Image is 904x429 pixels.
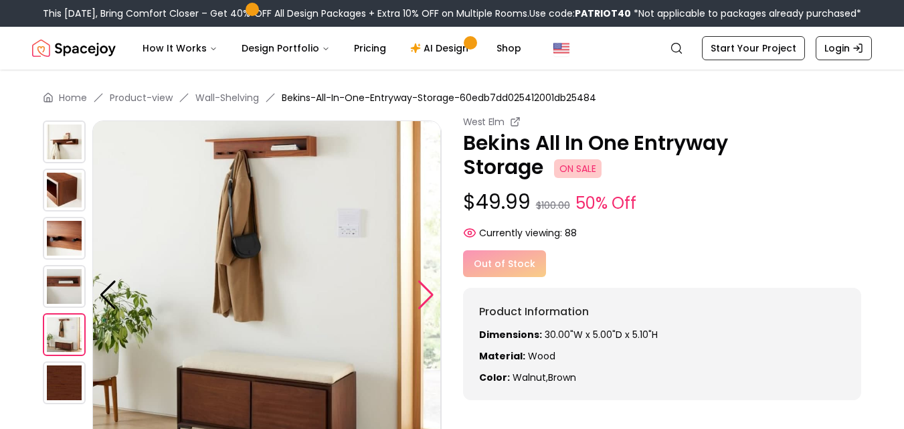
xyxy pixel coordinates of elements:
[32,35,116,62] a: Spacejoy
[43,313,86,356] img: https://storage.googleapis.com/spacejoy-main/assets/60edb7dd025412001db25484/product_4_hb6ecm97jfl6
[575,191,636,216] small: 50% Off
[282,91,596,104] span: Bekins-All-In-One-Entryway-Storage-60edb7dd025412001db25484
[43,169,86,211] img: https://storage.googleapis.com/spacejoy-main/assets/60edb7dd025412001db25484/product_1_ee2jl3cbl47
[479,328,846,341] p: 30.00"W x 5.00"D x 5.10"H
[195,91,259,104] a: Wall-Shelving
[132,35,532,62] nav: Main
[529,7,631,20] span: Use code:
[59,91,87,104] a: Home
[479,349,525,363] strong: Material:
[32,35,116,62] img: Spacejoy Logo
[43,361,86,404] img: https://storage.googleapis.com/spacejoy-main/assets/60edb7dd025412001db25484/product_5_i40b99h4op1i
[536,199,570,212] small: $100.00
[43,265,86,308] img: https://storage.googleapis.com/spacejoy-main/assets/60edb7dd025412001db25484/product_3_khh3m600m86
[479,304,846,320] h6: Product Information
[816,36,872,60] a: Login
[631,7,861,20] span: *Not applicable to packages already purchased*
[343,35,397,62] a: Pricing
[463,115,505,128] small: West Elm
[110,91,173,104] a: Product-view
[231,35,341,62] button: Design Portfolio
[479,328,542,341] strong: Dimensions:
[479,371,510,384] strong: Color:
[132,35,228,62] button: How It Works
[702,36,805,60] a: Start Your Project
[43,120,86,163] img: https://storage.googleapis.com/spacejoy-main/assets/60edb7dd025412001db25484/product_0_5n62nio0fc9i
[548,371,576,384] span: brown
[486,35,532,62] a: Shop
[399,35,483,62] a: AI Design
[32,27,872,70] nav: Global
[43,217,86,260] img: https://storage.googleapis.com/spacejoy-main/assets/60edb7dd025412001db25484/product_2_i64fkicb9n5
[463,131,862,179] p: Bekins All In One Entryway Storage
[479,226,562,240] span: Currently viewing:
[513,371,548,384] span: walnut ,
[553,40,569,56] img: United States
[528,349,555,363] span: wood
[565,226,577,240] span: 88
[575,7,631,20] b: PATRIOT40
[554,159,602,178] span: ON SALE
[43,7,861,20] div: This [DATE], Bring Comfort Closer – Get 40% OFF All Design Packages + Extra 10% OFF on Multiple R...
[43,91,861,104] nav: breadcrumb
[463,190,862,216] p: $49.99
